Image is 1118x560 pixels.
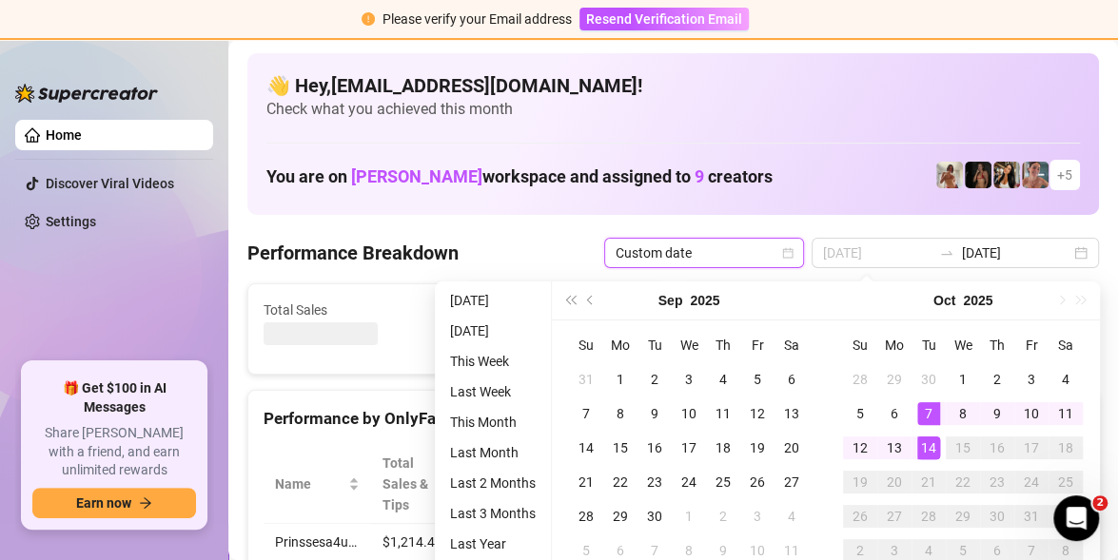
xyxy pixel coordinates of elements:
[575,436,598,459] div: 14
[746,368,769,391] div: 5
[637,396,672,431] td: 2025-09-09
[609,471,632,493] div: 22
[569,465,603,499] td: 2025-09-21
[442,289,543,312] li: [DATE]
[1014,499,1049,533] td: 2025-10-31
[1014,328,1049,362] th: Fr
[1020,505,1043,528] div: 31
[933,281,955,319] button: Choose a month
[849,505,872,528] div: 26
[658,281,683,319] button: Choose a month
[877,328,912,362] th: Mo
[883,505,906,528] div: 27
[946,499,980,533] td: 2025-10-29
[962,242,1070,263] input: End date
[275,473,344,494] span: Name
[1020,436,1043,459] div: 17
[980,499,1014,533] td: 2025-10-30
[775,431,809,465] td: 2025-09-20
[843,465,877,499] td: 2025-10-19
[46,176,174,191] a: Discover Viral Videos
[1020,402,1043,425] div: 10
[740,465,775,499] td: 2025-09-26
[712,368,735,391] div: 4
[677,368,700,391] div: 3
[706,328,740,362] th: Th
[1049,431,1083,465] td: 2025-10-18
[706,396,740,431] td: 2025-09-11
[993,162,1020,188] img: AD
[912,465,946,499] td: 2025-10-21
[912,396,946,431] td: 2025-10-07
[1053,495,1099,541] iframe: Intercom live chat
[843,431,877,465] td: 2025-10-12
[1049,499,1083,533] td: 2025-11-01
[912,431,946,465] td: 2025-10-14
[442,319,543,342] li: [DATE]
[559,281,580,319] button: Last year (Control + left)
[609,505,632,528] div: 29
[1014,396,1049,431] td: 2025-10-10
[362,12,375,26] span: exclamation-circle
[877,396,912,431] td: 2025-10-06
[1049,362,1083,396] td: 2025-10-04
[637,362,672,396] td: 2025-09-02
[603,328,637,362] th: Mo
[1049,396,1083,431] td: 2025-10-11
[264,299,433,320] span: Total Sales
[643,368,666,391] div: 2
[980,362,1014,396] td: 2025-10-02
[780,471,803,493] div: 27
[980,328,1014,362] th: Th
[643,505,666,528] div: 30
[637,431,672,465] td: 2025-09-16
[843,396,877,431] td: 2025-10-05
[877,362,912,396] td: 2025-09-29
[677,436,700,459] div: 17
[609,402,632,425] div: 8
[780,402,803,425] div: 13
[980,465,1014,499] td: 2025-10-23
[746,402,769,425] div: 12
[849,402,872,425] div: 5
[266,99,1080,120] span: Check what you achieved this month
[917,402,940,425] div: 7
[775,499,809,533] td: 2025-10-04
[883,368,906,391] div: 29
[823,242,932,263] input: Start date
[603,431,637,465] td: 2025-09-15
[382,453,432,515] span: Total Sales & Tips
[936,162,963,188] img: Green
[946,396,980,431] td: 2025-10-08
[32,424,196,480] span: Share [PERSON_NAME] with a friend, and earn unlimited rewards
[677,505,700,528] div: 1
[442,380,543,403] li: Last Week
[643,402,666,425] div: 9
[746,505,769,528] div: 3
[575,402,598,425] div: 7
[951,402,974,425] div: 8
[569,362,603,396] td: 2025-08-31
[980,396,1014,431] td: 2025-10-09
[917,471,940,493] div: 21
[849,368,872,391] div: 28
[740,362,775,396] td: 2025-09-05
[965,162,991,188] img: D
[1049,328,1083,362] th: Sa
[877,499,912,533] td: 2025-10-27
[442,532,543,555] li: Last Year
[575,471,598,493] div: 21
[580,281,601,319] button: Previous month (PageUp)
[1092,495,1108,511] span: 2
[677,471,700,493] div: 24
[917,368,940,391] div: 30
[843,362,877,396] td: 2025-09-28
[1020,471,1043,493] div: 24
[672,362,706,396] td: 2025-09-03
[637,499,672,533] td: 2025-09-30
[603,465,637,499] td: 2025-09-22
[1054,471,1077,493] div: 25
[672,431,706,465] td: 2025-09-17
[690,281,719,319] button: Choose a year
[980,431,1014,465] td: 2025-10-16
